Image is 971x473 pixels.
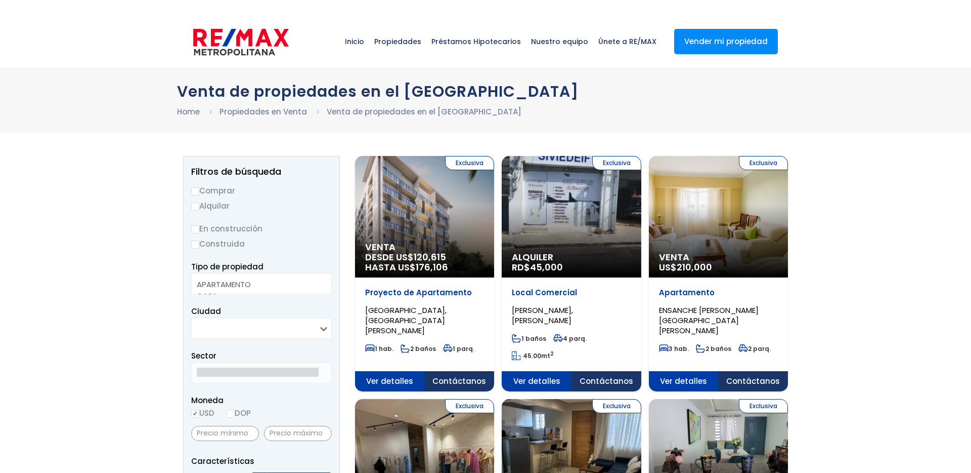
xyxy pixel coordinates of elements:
[414,251,446,263] span: 120,615
[365,252,484,272] span: DESDE US$
[197,290,319,302] option: CASA
[674,29,778,54] a: Vender mi propiedad
[369,16,426,67] a: Propiedades
[571,371,641,391] span: Contáctanos
[426,16,526,67] a: Préstamos Hipotecarios
[425,371,495,391] span: Contáctanos
[426,26,526,57] span: Préstamos Hipotecarios
[593,16,661,67] a: Únete a RE/MAX
[592,156,641,170] span: Exclusiva
[365,305,447,336] span: [GEOGRAPHIC_DATA], [GEOGRAPHIC_DATA][PERSON_NAME]
[526,16,593,67] a: Nuestro equipo
[512,305,573,326] span: [PERSON_NAME], [PERSON_NAME]
[530,261,563,273] span: 45,000
[191,410,199,418] input: USD
[191,187,199,195] input: Comprar
[649,371,719,391] span: Ver detalles
[191,225,199,233] input: En construcción
[191,184,332,197] label: Comprar
[659,288,778,298] p: Apartamento
[191,394,332,407] span: Moneda
[443,344,474,353] span: 1 parq.
[191,222,332,235] label: En construcción
[659,252,778,262] span: Venta
[227,410,235,418] input: DOP
[553,334,587,343] span: 4 parq.
[416,261,448,273] span: 176,106
[365,288,484,298] p: Proyecto de Apartamento
[502,156,641,391] a: Exclusiva Alquiler RD$45,000 Local Comercial [PERSON_NAME], [PERSON_NAME] 1 baños 4 parq. 45.00mt...
[340,16,369,67] a: Inicio
[659,344,689,353] span: 3 hab.
[264,426,332,441] input: Precio máximo
[739,399,788,413] span: Exclusiva
[365,242,484,252] span: Venta
[191,306,221,317] span: Ciudad
[191,350,216,361] span: Sector
[401,344,436,353] span: 2 baños
[191,261,263,272] span: Tipo de propiedad
[177,106,200,117] a: Home
[526,26,593,57] span: Nuestro equipo
[718,371,788,391] span: Contáctanos
[193,16,289,67] a: RE/MAX Metropolitana
[191,407,214,419] label: USD
[592,399,641,413] span: Exclusiva
[523,351,541,360] span: 45.00
[191,167,332,177] h2: Filtros de búsqueda
[445,399,494,413] span: Exclusiva
[502,371,571,391] span: Ver detalles
[659,261,712,273] span: US$
[191,238,332,250] label: Construida
[512,334,546,343] span: 1 baños
[369,26,426,57] span: Propiedades
[739,156,788,170] span: Exclusiva
[177,83,794,100] h1: Venta de propiedades en el [GEOGRAPHIC_DATA]
[327,106,521,117] a: Venta de propiedades en el [GEOGRAPHIC_DATA]
[365,262,484,272] span: HASTA US$
[355,371,425,391] span: Ver detalles
[191,203,199,211] input: Alquilar
[340,26,369,57] span: Inicio
[219,106,307,117] a: Propiedades en Venta
[696,344,731,353] span: 2 baños
[191,426,259,441] input: Precio mínimo
[191,241,199,249] input: Construida
[197,279,319,290] option: APARTAMENTO
[512,252,631,262] span: Alquiler
[365,344,393,353] span: 1 hab.
[445,156,494,170] span: Exclusiva
[512,351,554,360] span: mt
[659,305,759,336] span: ENSANCHE [PERSON_NAME][GEOGRAPHIC_DATA][PERSON_NAME]
[677,261,712,273] span: 210,000
[191,455,332,467] p: Características
[355,156,494,391] a: Exclusiva Venta DESDE US$120,615 HASTA US$176,106 Proyecto de Apartamento [GEOGRAPHIC_DATA], [GEO...
[227,407,251,419] label: DOP
[193,27,289,57] img: remax-metropolitana-logo
[550,350,554,358] sup: 2
[512,261,563,273] span: RD$
[512,288,631,298] p: Local Comercial
[738,344,771,353] span: 2 parq.
[593,26,661,57] span: Únete a RE/MAX
[191,200,332,212] label: Alquilar
[649,156,788,391] a: Exclusiva Venta US$210,000 Apartamento ENSANCHE [PERSON_NAME][GEOGRAPHIC_DATA][PERSON_NAME] 3 hab...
